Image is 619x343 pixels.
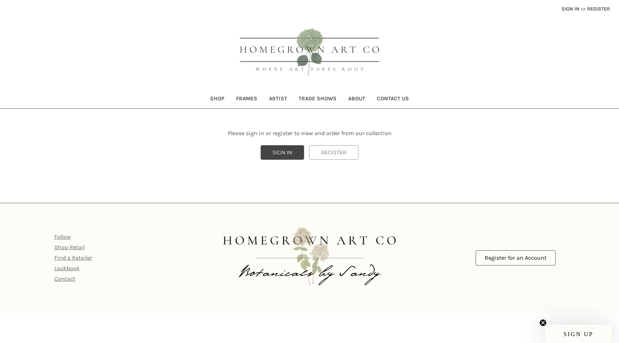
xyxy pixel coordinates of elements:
button: Close teaser [539,319,547,326]
a: Find a Retailer [54,255,92,262]
a: Contact Us [371,91,415,108]
div: SIGN UPClose teaser [545,325,612,343]
span: SIGN UP [564,331,594,337]
a: Shop [204,91,230,108]
a: Shop Retail [54,244,85,251]
img: HOMEGROWN ART CO [228,20,391,85]
a: Frames [230,91,263,108]
a: Trade Shows [293,91,342,108]
span: Please sign in or register to view and order from our collection [228,130,392,137]
a: Follow [54,234,71,240]
a: Lookbook [54,265,80,272]
span: or [580,5,586,13]
a: REGISTER [309,145,358,160]
a: Contact [54,276,75,283]
a: About [342,91,371,108]
a: SIGN IN [261,145,304,160]
a: Register for an Account [476,251,556,266]
a: Artist [263,91,293,108]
